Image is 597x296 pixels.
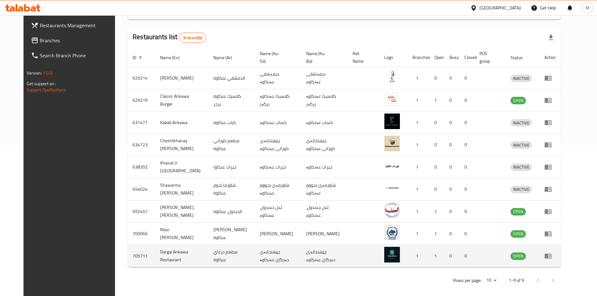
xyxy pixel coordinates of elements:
td: 631471 [128,112,155,134]
div: Menu [544,96,556,104]
td: 700066 [128,223,155,245]
td: الدمشقي عنكاوة [208,67,255,89]
td: 1 [407,67,429,89]
span: 1.0.0 [43,69,53,77]
td: Cheshtkhanay [PERSON_NAME] [155,134,208,156]
th: Busy [444,48,459,67]
td: 1 [429,200,444,223]
td: Khairat U [GEOGRAPHIC_DATA] [155,156,208,178]
td: [PERSON_NAME], [PERSON_NAME] [155,200,208,223]
td: 0 [459,89,474,112]
td: شاورما نجوم عنكاوة [208,178,255,200]
span: 9 record(s) [180,35,206,41]
a: Search Branch Phone [26,48,123,63]
td: [PERSON_NAME] [255,223,301,245]
td: Dargai Ankawa Restaurant [155,245,208,267]
span: OPEN [511,208,526,215]
div: OPEN [511,97,526,104]
td: Classic Ankawa Burger [155,89,208,112]
span: OPEN [511,230,526,237]
span: Search Branch Phone [40,52,118,59]
span: Restaurants Management [40,22,118,29]
td: 625214 [128,67,155,89]
td: 0 [444,200,459,223]
td: چێشتخانەی دەرگای عەنکاوە [255,245,301,267]
td: 654024 [128,178,155,200]
img: Cheshtkhanay Kurany Ankawa [384,136,400,151]
div: Menu [544,74,556,82]
div: Menu [544,208,556,215]
td: 0 [459,134,474,156]
div: Menu [544,230,556,237]
span: Status [511,54,531,61]
td: ديمەشقی عەنکاوە [301,67,348,89]
td: کەباب عەنکاوە [255,112,301,134]
a: Support.OpsPlatform [27,86,66,94]
td: Shawarma [PERSON_NAME] [155,178,208,200]
td: کلاسیک عەنکاوە برگەر [301,89,348,112]
td: 0 [444,67,459,89]
td: [PERSON_NAME] [155,67,208,89]
div: Menu [544,185,556,193]
img: Dargai Ankawa Restaurant [384,247,400,262]
td: 0 [444,178,459,200]
a: Restaurants Management [26,18,123,33]
td: 629219 [128,89,155,112]
td: 0 [444,89,459,112]
img: Khairat U Ankawa [384,158,400,174]
td: ئەل جەندول، عەنکاوە [255,200,301,223]
div: Rows per page: [484,276,499,285]
span: Name (Ar) [213,54,240,61]
th: Branches [407,48,429,67]
td: 0 [459,223,474,245]
div: Total records count [179,33,207,43]
img: Al Jandoul, Ankawa [384,202,400,218]
span: POS group [479,50,498,65]
th: Action [539,48,561,67]
td: الجندول، عنكاوة [208,200,255,223]
td: 1 [429,245,444,267]
td: 1 [407,156,429,178]
span: M [586,4,589,11]
td: کلاسیک عەنکاوە برگەر [255,89,301,112]
td: 1 [407,134,429,156]
img: Kabab Ankawa [384,113,400,129]
span: INACTIVE [511,142,532,149]
td: Kabab Ankawa [155,112,208,134]
div: INACTIVE [511,164,532,171]
td: خیرات عەنکاوە [301,156,348,178]
td: 1 [407,178,429,200]
td: 692457 [128,200,155,223]
td: 0 [429,156,444,178]
span: INACTIVE [511,119,532,127]
td: 0 [459,112,474,134]
td: كباب عنكاوة [208,112,255,134]
div: INACTIVE [511,141,532,149]
img: Classic Ankawa Burger [384,91,400,107]
td: كلاسيك عنكاوة برجر [208,89,255,112]
th: Open [429,48,444,67]
td: 0 [444,134,459,156]
td: 0 [444,156,459,178]
span: Branches [40,37,118,44]
td: مطعم كوراني عنكاوة [208,134,255,156]
div: OPEN [511,230,526,238]
td: ئەل جەندول، عەنکاوە [301,200,348,223]
td: 0 [459,156,474,178]
div: [GEOGRAPHIC_DATA] [479,4,521,11]
img: Shawarma Njum Ankawa [384,180,400,196]
td: Masi [PERSON_NAME] [155,223,208,245]
span: Get support on: [27,80,55,88]
th: Closed [459,48,474,67]
td: 0 [429,178,444,200]
span: Name (En) [160,54,188,61]
td: 1 [407,223,429,245]
td: 634723 [128,134,155,156]
td: [PERSON_NAME] [301,223,348,245]
td: 1 [407,89,429,112]
div: INACTIVE [511,75,532,82]
td: خيرات عنكاوا [208,156,255,178]
span: INACTIVE [511,186,532,193]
